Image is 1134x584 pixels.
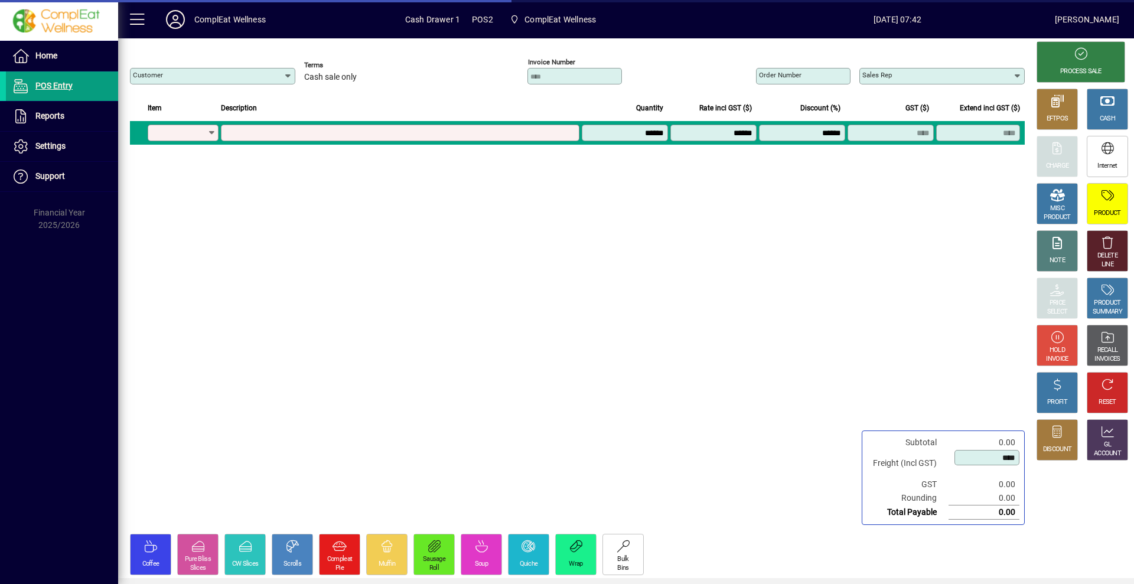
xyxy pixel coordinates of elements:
[6,132,118,161] a: Settings
[949,505,1019,520] td: 0.00
[949,478,1019,491] td: 0.00
[867,478,949,491] td: GST
[800,102,840,115] span: Discount (%)
[379,560,396,569] div: Muffin
[1097,252,1117,260] div: DELETE
[1102,260,1113,269] div: LINE
[1050,346,1065,355] div: HOLD
[35,111,64,120] span: Reports
[6,41,118,71] a: Home
[1099,398,1116,407] div: RESET
[1093,308,1122,317] div: SUMMARY
[740,10,1055,29] span: [DATE] 07:42
[1050,256,1065,265] div: NOTE
[617,555,628,564] div: Bulk
[157,9,194,30] button: Profile
[1100,115,1115,123] div: CASH
[1046,162,1069,171] div: CHARGE
[524,10,596,29] span: ComplEat Wellness
[1050,204,1064,213] div: MISC
[569,560,582,569] div: Wrap
[1094,299,1120,308] div: PRODUCT
[617,564,628,573] div: Bins
[867,491,949,505] td: Rounding
[6,102,118,131] a: Reports
[148,102,162,115] span: Item
[472,10,493,29] span: POS2
[423,555,445,564] div: Sausage
[304,61,375,69] span: Terms
[1104,441,1112,449] div: GL
[905,102,929,115] span: GST ($)
[759,71,801,79] mat-label: Order number
[867,449,949,478] td: Freight (Incl GST)
[862,71,892,79] mat-label: Sales rep
[867,436,949,449] td: Subtotal
[1050,299,1065,308] div: PRICE
[194,10,266,29] div: ComplEat Wellness
[1044,213,1070,222] div: PRODUCT
[1055,10,1119,29] div: [PERSON_NAME]
[429,564,439,573] div: Roll
[505,9,601,30] span: ComplEat Wellness
[405,10,460,29] span: Cash Drawer 1
[528,58,575,66] mat-label: Invoice number
[35,81,73,90] span: POS Entry
[1043,445,1071,454] div: DISCOUNT
[35,141,66,151] span: Settings
[142,560,159,569] div: Coffee
[1047,308,1068,317] div: SELECT
[1097,346,1118,355] div: RECALL
[1046,355,1068,364] div: INVOICE
[699,102,752,115] span: Rate incl GST ($)
[304,73,357,82] span: Cash sale only
[1097,162,1117,171] div: Internet
[960,102,1020,115] span: Extend incl GST ($)
[1094,355,1120,364] div: INVOICES
[327,555,352,564] div: Compleat
[283,560,301,569] div: Scrolls
[232,560,259,569] div: CW Slices
[949,491,1019,505] td: 0.00
[1094,209,1120,218] div: PRODUCT
[1047,115,1068,123] div: EFTPOS
[35,171,65,181] span: Support
[335,564,344,573] div: Pie
[520,560,538,569] div: Quiche
[949,436,1019,449] td: 0.00
[6,162,118,191] a: Support
[636,102,663,115] span: Quantity
[133,71,163,79] mat-label: Customer
[190,564,206,573] div: Slices
[185,555,211,564] div: Pure Bliss
[1047,398,1067,407] div: PROFIT
[1060,67,1102,76] div: PROCESS SALE
[475,560,488,569] div: Soup
[867,505,949,520] td: Total Payable
[35,51,57,60] span: Home
[1094,449,1121,458] div: ACCOUNT
[221,102,257,115] span: Description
